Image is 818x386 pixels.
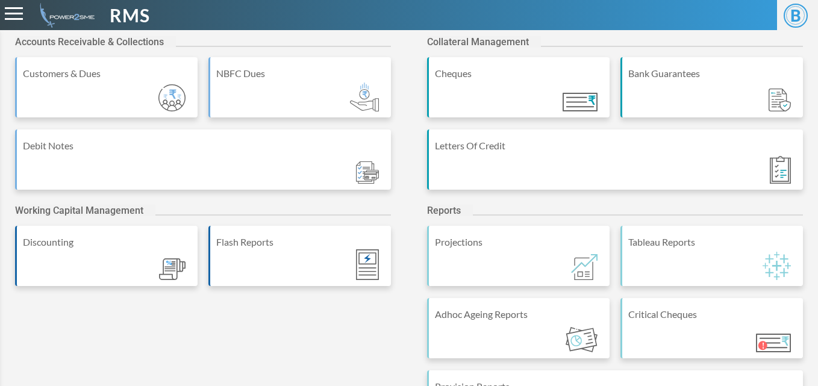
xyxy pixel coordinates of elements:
img: Module_ic [769,89,791,112]
div: Critical Cheques [628,307,797,322]
img: Module_ic [756,334,791,352]
img: Module_ic [350,82,379,111]
div: Tableau Reports [628,235,797,249]
img: Module_ic [563,93,598,111]
img: Module_ic [763,252,791,280]
a: Flash Reports Module_ic [208,226,391,298]
a: Letters Of Credit Module_ic [427,129,803,202]
img: Module_ic [158,84,186,111]
a: Cheques Module_ic [427,57,610,129]
div: Customers & Dues [23,66,192,81]
a: Critical Cheques Module_ic [620,298,803,370]
span: RMS [110,2,150,29]
h2: Collateral Management [427,36,541,48]
img: admin [35,3,95,28]
img: Module_ic [770,156,791,184]
h2: Reports [427,205,473,216]
div: Cheques [435,66,604,81]
img: Module_ic [356,249,379,280]
a: Customers & Dues Module_ic [15,57,198,129]
span: B [784,4,808,28]
img: Module_ic [159,258,186,281]
img: Module_ic [356,161,379,184]
div: Flash Reports [216,235,385,249]
div: Discounting [23,235,192,249]
div: Adhoc Ageing Reports [435,307,604,322]
a: Bank Guarantees Module_ic [620,57,803,129]
div: Projections [435,235,604,249]
a: NBFC Dues Module_ic [208,57,391,129]
h2: Working Capital Management [15,205,155,216]
div: NBFC Dues [216,66,385,81]
div: Letters Of Credit [435,139,797,153]
div: Debit Notes [23,139,385,153]
a: Debit Notes Module_ic [15,129,391,202]
div: Bank Guarantees [628,66,797,81]
a: Adhoc Ageing Reports Module_ic [427,298,610,370]
img: Module_ic [571,254,598,280]
a: Tableau Reports Module_ic [620,226,803,298]
a: Discounting Module_ic [15,226,198,298]
img: Module_ic [566,327,598,352]
a: Projections Module_ic [427,226,610,298]
h2: Accounts Receivable & Collections [15,36,176,48]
